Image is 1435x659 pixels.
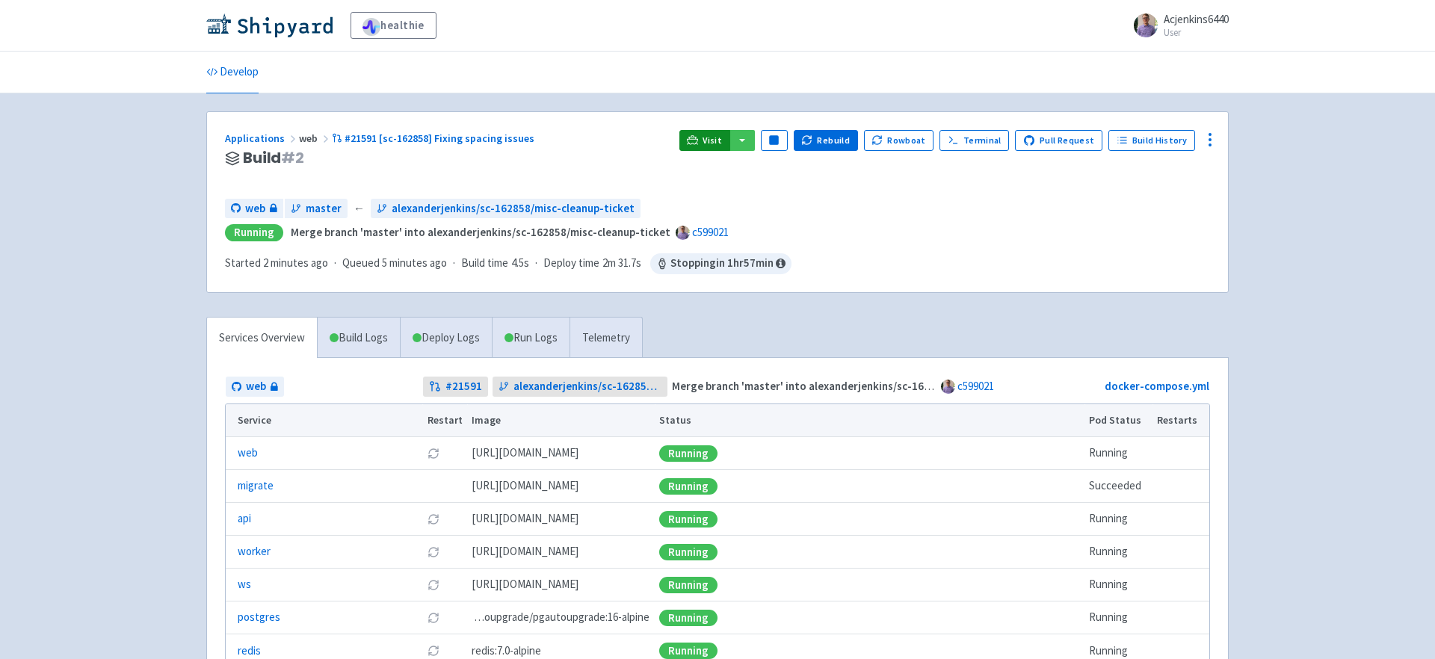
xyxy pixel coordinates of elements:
[428,546,439,558] button: Restart pod
[428,448,439,460] button: Restart pod
[461,255,508,272] span: Build time
[225,224,283,241] div: Running
[939,130,1009,151] a: Terminal
[285,199,348,219] a: master
[238,510,251,527] a: api
[263,256,328,270] time: 2 minutes ago
[226,404,422,437] th: Service
[472,477,578,495] span: [DOMAIN_NAME][URL]
[445,378,482,395] strong: # 21591
[1105,379,1209,393] a: docker-compose.yml
[672,379,1052,393] strong: Merge branch 'master' into alexanderjenkins/sc-162858/misc-cleanup-ticket
[659,511,717,527] div: Running
[1164,12,1229,26] span: Acjenkins6440
[692,225,729,239] a: c599021
[1084,536,1152,569] td: Running
[225,253,791,274] div: · · ·
[650,253,791,274] span: Stopping in 1 hr 57 min
[659,643,717,659] div: Running
[342,256,447,270] span: Queued
[511,255,529,272] span: 4.5s
[291,225,670,239] strong: Merge branch 'master' into alexanderjenkins/sc-162858/misc-cleanup-ticket
[472,445,578,462] span: [DOMAIN_NAME][URL]
[659,478,717,495] div: Running
[864,130,934,151] button: Rowboat
[225,199,283,219] a: web
[659,544,717,560] div: Running
[602,255,641,272] span: 2m 31.7s
[423,377,488,397] a: #21591
[1164,28,1229,37] small: User
[492,318,570,359] a: Run Logs
[206,13,333,37] img: Shipyard logo
[225,132,299,145] a: Applications
[1152,404,1209,437] th: Restarts
[1015,130,1102,151] a: Pull Request
[1084,404,1152,437] th: Pod Status
[306,200,342,217] span: master
[761,130,788,151] button: Pause
[703,134,722,146] span: Visit
[1084,601,1152,634] td: Running
[679,130,730,151] a: Visit
[957,379,994,393] a: c599021
[1125,13,1229,37] a: Acjenkins6440 User
[225,256,328,270] span: Started
[238,477,274,495] a: migrate
[1084,503,1152,536] td: Running
[472,543,578,560] span: [DOMAIN_NAME][URL]
[493,377,668,397] a: alexanderjenkins/sc-162858/misc-cleanup-ticket
[299,132,332,145] span: web
[243,149,304,167] span: Build
[428,645,439,657] button: Restart pod
[428,579,439,591] button: Restart pod
[245,200,265,217] span: web
[238,576,251,593] a: ws
[1084,470,1152,503] td: Succeeded
[318,318,400,359] a: Build Logs
[238,543,271,560] a: worker
[472,609,649,626] span: pgautoupgrade/pgautoupgrade:16-alpine
[206,52,259,93] a: Develop
[428,513,439,525] button: Restart pod
[467,404,655,437] th: Image
[246,378,266,395] span: web
[281,147,304,168] span: # 2
[351,12,436,39] a: healthie
[428,612,439,624] button: Restart pod
[354,200,365,217] span: ←
[238,445,258,462] a: web
[543,255,599,272] span: Deploy time
[659,577,717,593] div: Running
[1084,569,1152,601] td: Running
[794,130,858,151] button: Rebuild
[659,610,717,626] div: Running
[472,510,578,527] span: [DOMAIN_NAME][URL]
[238,609,280,626] a: postgres
[513,378,662,395] span: alexanderjenkins/sc-162858/misc-cleanup-ticket
[655,404,1084,437] th: Status
[422,404,467,437] th: Restart
[659,445,717,462] div: Running
[207,318,317,359] a: Services Overview
[570,318,642,359] a: Telemetry
[382,256,447,270] time: 5 minutes ago
[1108,130,1195,151] a: Build History
[226,377,284,397] a: web
[400,318,492,359] a: Deploy Logs
[371,199,641,219] a: alexanderjenkins/sc-162858/misc-cleanup-ticket
[392,200,635,217] span: alexanderjenkins/sc-162858/misc-cleanup-ticket
[332,132,537,145] a: #21591 [sc-162858] Fixing spacing issues
[1084,437,1152,470] td: Running
[472,576,578,593] span: [DOMAIN_NAME][URL]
